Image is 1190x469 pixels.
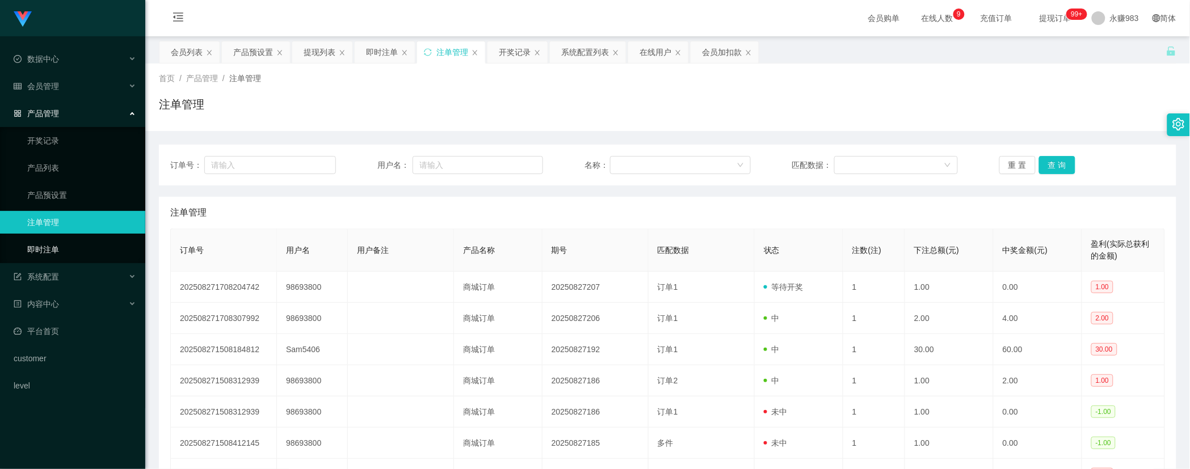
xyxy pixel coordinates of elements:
a: 产品列表 [27,157,136,179]
span: 充值订单 [975,14,1018,22]
td: 20250827207 [543,272,649,303]
td: 4.00 [994,303,1082,334]
a: 产品预设置 [27,184,136,206]
i: 图标: close [276,49,283,56]
td: 98693800 [277,428,348,459]
td: 1 [843,396,905,428]
i: 图标: form [14,273,22,281]
span: 注数(注) [852,246,881,255]
span: 匹配数据： [792,159,835,171]
span: 中 [764,376,780,385]
td: 1 [843,334,905,365]
span: 系统配置 [14,272,59,281]
span: 30.00 [1091,343,1117,356]
i: 图标: close [612,49,619,56]
span: 在线人数 [916,14,959,22]
span: 订单1 [658,314,678,323]
div: 产品预设置 [233,41,273,63]
div: 会员列表 [171,41,203,63]
i: 图标: close [675,49,682,56]
i: 图标: global [1153,14,1160,22]
td: Sam5406 [277,334,348,365]
sup: 9 [953,9,965,20]
a: 开奖记录 [27,129,136,152]
span: 提现订单 [1034,14,1077,22]
td: 2.00 [994,365,1082,396]
div: 开奖记录 [499,41,531,63]
div: 提现列表 [304,41,335,63]
td: 商城订单 [454,428,543,459]
span: 期号 [552,246,567,255]
i: 图标: close [472,49,478,56]
span: 用户备注 [357,246,389,255]
span: 用户名 [286,246,310,255]
span: 匹配数据 [658,246,689,255]
td: 商城订单 [454,365,543,396]
td: 商城订单 [454,396,543,428]
td: 0.00 [994,272,1082,303]
i: 图标: menu-fold [159,1,197,37]
span: 订单号： [170,159,204,171]
span: 内容中心 [14,299,59,309]
td: 98693800 [277,303,348,334]
td: 商城订单 [454,334,543,365]
td: 98693800 [277,396,348,428]
div: 会员加扣款 [702,41,742,63]
span: 注单管理 [170,206,207,219]
span: 下注总额(元) [914,246,959,255]
span: 订单1 [658,345,678,354]
i: 图标: down [944,162,951,170]
a: level [14,374,136,397]
td: 202508271708204742 [171,272,277,303]
td: 202508271708307992 [171,303,277,334]
i: 图标: close [206,49,213,56]
button: 重 置 [999,156,1036,174]
td: 1 [843,365,905,396]
td: 202508271508312939 [171,396,277,428]
i: 图标: close [401,49,408,56]
input: 请输入 [204,156,336,174]
span: 数据中心 [14,54,59,64]
td: 1 [843,272,905,303]
span: 状态 [764,246,780,255]
span: 多件 [658,438,674,447]
td: 60.00 [994,334,1082,365]
td: 1.00 [905,396,994,428]
td: 98693800 [277,272,348,303]
img: logo.9652507e.png [14,11,32,27]
div: 在线用户 [640,41,671,63]
button: 查 询 [1039,156,1075,174]
h1: 注单管理 [159,96,204,113]
td: 商城订单 [454,303,543,334]
span: 产品管理 [14,109,59,118]
td: 0.00 [994,428,1082,459]
td: 20250827185 [543,428,649,459]
a: customer [14,347,136,370]
td: 20250827186 [543,365,649,396]
span: 订单1 [658,282,678,291]
i: 图标: check-circle-o [14,55,22,63]
td: 98693800 [277,365,348,396]
td: 1 [843,303,905,334]
i: 图标: profile [14,300,22,308]
td: 1.00 [905,428,994,459]
span: -1.00 [1091,405,1116,418]
span: 注单管理 [229,74,261,83]
a: 即时注单 [27,238,136,261]
p: 9 [957,9,961,20]
i: 图标: table [14,82,22,90]
span: 2.00 [1091,312,1113,324]
td: 202508271508412145 [171,428,277,459]
span: / [179,74,182,83]
input: 请输入 [413,156,544,174]
span: 产品名称 [463,246,495,255]
span: 产品管理 [186,74,218,83]
i: 图标: down [737,162,744,170]
i: 图标: unlock [1166,46,1176,56]
span: -1.00 [1091,437,1116,449]
span: / [222,74,225,83]
div: 即时注单 [366,41,398,63]
i: 图标: close [534,49,541,56]
td: 2.00 [905,303,994,334]
td: 20250827186 [543,396,649,428]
